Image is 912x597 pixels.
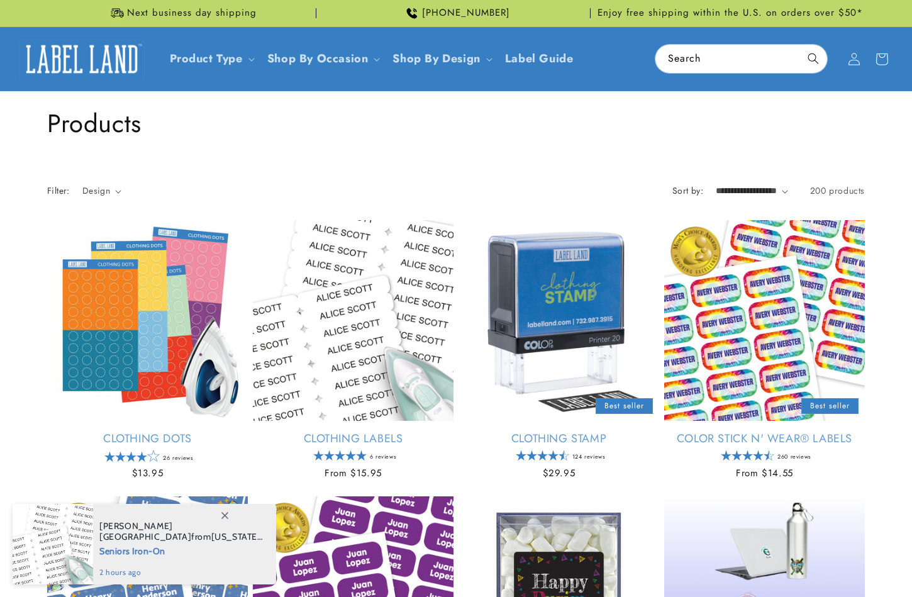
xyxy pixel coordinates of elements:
[47,107,865,140] h1: Products
[82,184,110,197] span: Design
[459,432,659,446] a: Clothing Stamp
[385,44,497,74] summary: Shop By Design
[664,432,865,446] a: Color Stick N' Wear® Labels
[47,432,248,446] a: Clothing Dots
[253,432,453,446] a: Clothing Labels
[127,7,257,20] span: Next business day shipping
[162,44,260,74] summary: Product Type
[392,50,480,67] a: Shop By Design
[19,40,145,79] img: Label Land
[672,184,703,197] label: Sort by:
[260,44,386,74] summary: Shop By Occasion
[82,184,121,198] summary: Design (0 selected)
[99,521,263,542] span: from , purchased
[170,50,243,67] a: Product Type
[505,52,574,66] span: Label Guide
[422,7,510,20] span: [PHONE_NUMBER]
[598,7,863,20] span: Enjoy free shipping within the U.S. on orders over $50*
[211,531,262,542] span: [US_STATE]
[14,35,150,83] a: Label Land
[267,52,369,66] span: Shop By Occasion
[799,45,827,72] button: Search
[47,184,70,198] h2: Filter:
[99,520,191,542] span: [PERSON_NAME][GEOGRAPHIC_DATA]
[810,184,865,197] span: 200 products
[498,44,581,74] a: Label Guide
